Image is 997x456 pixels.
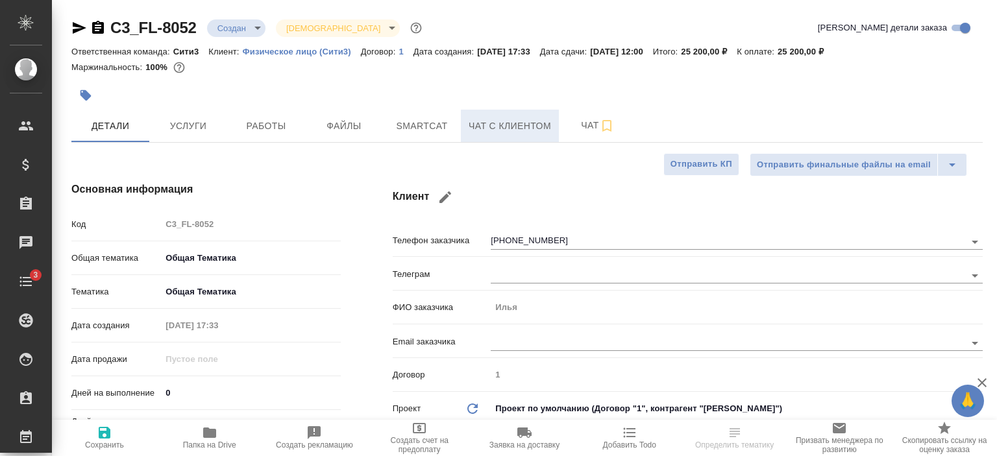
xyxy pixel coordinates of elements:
button: Отправить КП [663,153,739,176]
button: Добавить Todo [577,420,682,456]
button: Open [966,267,984,285]
span: Чат с клиентом [469,118,551,134]
span: Работы [235,118,297,134]
div: Создан [276,19,400,37]
span: 🙏 [957,387,979,414]
button: 🙏 [952,385,984,417]
span: Услуги [157,118,219,134]
p: [DATE] 12:00 [590,47,653,56]
span: Добавить Todo [603,440,656,450]
button: Заявка на доставку [472,420,577,456]
p: 25 200,00 ₽ [681,47,737,56]
a: C3_FL-8052 [110,19,197,36]
button: Open [966,233,984,251]
h4: Основная информация [71,182,341,197]
p: Дней на выполнение [71,387,161,400]
div: Проект по умолчанию (Договор "1", контрагент "[PERSON_NAME]") [491,398,983,420]
button: Папка на Drive [157,420,262,456]
span: [PERSON_NAME] детали заказа [818,21,947,34]
input: Пустое поле [491,298,983,317]
button: [DEMOGRAPHIC_DATA] [282,23,384,34]
button: Отправить финальные файлы на email [750,153,938,176]
p: Дата продажи [71,353,161,366]
button: Доп статусы указывают на важность/срочность заказа [408,19,425,36]
button: 0.00 RUB; [171,59,188,76]
p: Тематика [71,285,161,298]
a: 3 [3,265,49,298]
span: Призвать менеджера по развитию [794,436,884,454]
div: Общая Тематика [161,247,340,269]
button: Скопировать ссылку на оценку заказа [892,420,997,456]
span: Детали [79,118,142,134]
button: Создать рекламацию [262,420,367,456]
input: Пустое поле [161,418,340,437]
div: Общая Тематика [161,281,340,303]
span: Скопировать ссылку на оценку заказа [900,436,989,454]
p: Сити3 [173,47,209,56]
p: Договор: [361,47,399,56]
p: Физическое лицо (Сити3) [243,47,361,56]
p: Дата создания: [413,47,477,56]
p: Проект [393,402,421,415]
button: Сохранить [52,420,157,456]
p: 100% [145,62,171,72]
p: 1 [399,47,413,56]
p: Код [71,218,161,231]
span: Чат [567,117,629,134]
p: Клиент: [208,47,242,56]
p: Дата создания [71,319,161,332]
p: Телеграм [393,268,491,281]
input: Пустое поле [491,365,983,384]
a: Физическое лицо (Сити3) [243,45,361,56]
div: split button [750,153,967,176]
p: 25 200,00 ₽ [778,47,833,56]
span: Заявка на доставку [489,440,560,450]
p: К оплате: [737,47,778,56]
button: Скопировать ссылку [90,20,106,36]
svg: Подписаться [599,118,615,134]
button: Open [966,334,984,352]
span: Отправить финальные файлы на email [757,158,931,173]
input: Пустое поле [161,350,275,368]
span: Файлы [313,118,375,134]
span: Определить тематику [695,440,774,450]
p: Общая тематика [71,252,161,265]
span: 3 [25,269,45,282]
input: Пустое поле [161,215,340,234]
span: Папка на Drive [183,440,236,450]
button: Добавить тэг [71,81,100,110]
h4: Клиент [393,182,983,213]
p: Ответственная команда: [71,47,173,56]
a: 1 [399,45,413,56]
div: Создан [207,19,265,37]
span: Создать счет на предоплату [375,436,464,454]
span: Создать рекламацию [276,440,353,450]
span: Сохранить [85,440,124,450]
input: ✎ Введи что-нибудь [161,383,340,402]
p: ФИО заказчика [393,301,491,314]
button: Скопировать ссылку для ЯМессенджера [71,20,87,36]
button: Призвать менеджера по развитию [787,420,892,456]
span: Отправить КП [671,157,732,172]
button: Определить тематику [682,420,787,456]
p: Маржинальность: [71,62,145,72]
p: Дней на выполнение (авт.) [71,415,161,441]
button: Создан [214,23,250,34]
p: Телефон заказчика [393,234,491,247]
p: Дата сдачи: [540,47,590,56]
p: [DATE] 17:33 [477,47,540,56]
span: Smartcat [391,118,453,134]
input: Пустое поле [161,316,275,335]
p: Email заказчика [393,335,491,348]
p: Договор [393,368,491,381]
p: Итого: [653,47,681,56]
button: Создать счет на предоплату [367,420,472,456]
